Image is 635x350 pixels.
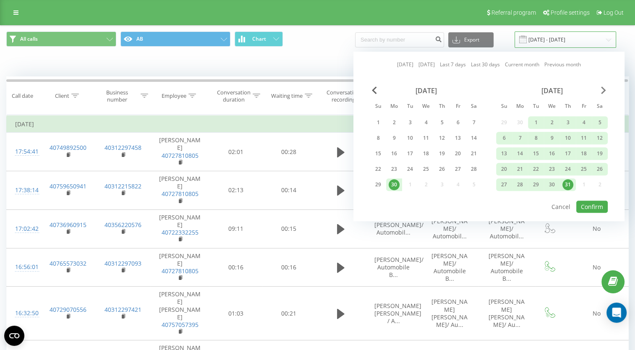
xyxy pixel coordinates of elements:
a: 40749892500 [50,144,86,151]
a: 40765573032 [50,259,86,267]
div: Mon Jul 28, 2025 [512,178,528,191]
div: Wed Jul 9, 2025 [544,132,560,144]
div: 2 [389,117,400,128]
div: 7 [515,133,525,144]
div: 17:38:14 [15,182,32,199]
div: 17:54:41 [15,144,32,160]
a: Previous month [544,61,581,69]
div: 5 [594,117,605,128]
a: Current month [505,61,539,69]
div: 14 [515,148,525,159]
a: Last 7 days [440,61,466,69]
div: 9 [389,133,400,144]
div: Business number [95,89,138,103]
div: Tue Jun 24, 2025 [402,163,418,175]
div: Sat Jul 26, 2025 [592,163,608,175]
abbr: Wednesday [420,101,432,113]
button: Confirm [576,201,608,213]
abbr: Thursday [562,101,574,113]
span: Next Month [601,86,606,94]
div: Thu Jul 3, 2025 [560,116,576,129]
div: Employee [162,92,186,99]
div: 16:56:01 [15,259,32,275]
button: AB [120,31,230,47]
button: Open CMP widget [4,326,24,346]
abbr: Sunday [498,101,510,113]
div: Wed Jul 30, 2025 [544,178,560,191]
div: 30 [546,179,557,190]
div: 22 [373,164,384,175]
div: Sat Jul 5, 2025 [592,116,608,129]
a: 40312215822 [105,182,141,190]
span: [PERSON_NAME]/ Automobil... [489,217,525,240]
div: 4 [578,117,589,128]
span: [PERSON_NAME]/ Automobile B... [431,252,468,283]
a: 40727810805 [162,151,199,159]
div: Fri Jun 27, 2025 [450,163,466,175]
div: 14 [468,133,479,144]
div: 8 [530,133,541,144]
abbr: Tuesday [530,101,542,113]
div: Thu Jul 24, 2025 [560,163,576,175]
span: [PERSON_NAME]/ Automobil... [431,217,468,240]
div: 1 [530,117,541,128]
div: 6 [452,117,463,128]
div: Sat Jun 28, 2025 [466,163,482,175]
td: 09:11 [209,209,262,248]
div: Fri Jul 11, 2025 [576,132,592,144]
div: Open Intercom Messenger [606,303,627,323]
div: Mon Jun 16, 2025 [386,147,402,160]
div: 27 [499,179,510,190]
div: Sun Jun 15, 2025 [370,147,386,160]
div: 26 [436,164,447,175]
div: Thu Jul 31, 2025 [560,178,576,191]
div: 31 [562,179,573,190]
div: 16 [389,148,400,159]
div: 7 [468,117,479,128]
div: Wed Jul 23, 2025 [544,163,560,175]
span: [PERSON_NAME]/ Automobile B... [489,252,525,283]
span: Profile settings [551,9,590,16]
div: 3 [562,117,573,128]
td: 00:14 [262,171,315,210]
div: 28 [468,164,479,175]
div: Sat Jun 21, 2025 [466,147,482,160]
div: [DATE] [370,86,482,95]
div: 17:02:42 [15,221,32,237]
div: 9 [546,133,557,144]
abbr: Sunday [372,101,384,113]
div: Sat Jul 12, 2025 [592,132,608,144]
div: 3 [405,117,415,128]
td: [PERSON_NAME] [150,133,209,171]
div: Mon Jun 2, 2025 [386,116,402,129]
div: Sun Jul 20, 2025 [496,163,512,175]
span: Previous Month [372,86,377,94]
a: Last 30 days [471,61,500,69]
td: [PERSON_NAME] [150,209,209,248]
div: 24 [405,164,415,175]
a: 40312297093 [105,259,141,267]
td: [PERSON_NAME] [150,171,209,210]
a: 40722332255 [162,228,199,236]
div: 28 [515,179,525,190]
div: Sat Jun 7, 2025 [466,116,482,129]
div: Mon Jun 9, 2025 [386,132,402,144]
td: [PERSON_NAME] [150,248,209,287]
a: 40727810805 [162,267,199,275]
div: Sun Jun 22, 2025 [370,163,386,175]
td: 02:01 [209,133,262,171]
abbr: Tuesday [404,101,416,113]
div: Fri Jun 20, 2025 [450,147,466,160]
div: 18 [421,148,431,159]
a: 40727810805 [162,190,199,198]
div: Fri Jul 18, 2025 [576,147,592,160]
a: [DATE] [397,61,413,69]
div: 20 [499,164,510,175]
span: [PERSON_NAME]/ Automobile B... [374,256,423,279]
a: 40312297421 [105,306,141,313]
abbr: Saturday [593,101,606,113]
div: Fri Jul 25, 2025 [576,163,592,175]
span: [PERSON_NAME]/ Automobil... [374,221,423,236]
div: Tue Jul 22, 2025 [528,163,544,175]
div: 29 [530,179,541,190]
